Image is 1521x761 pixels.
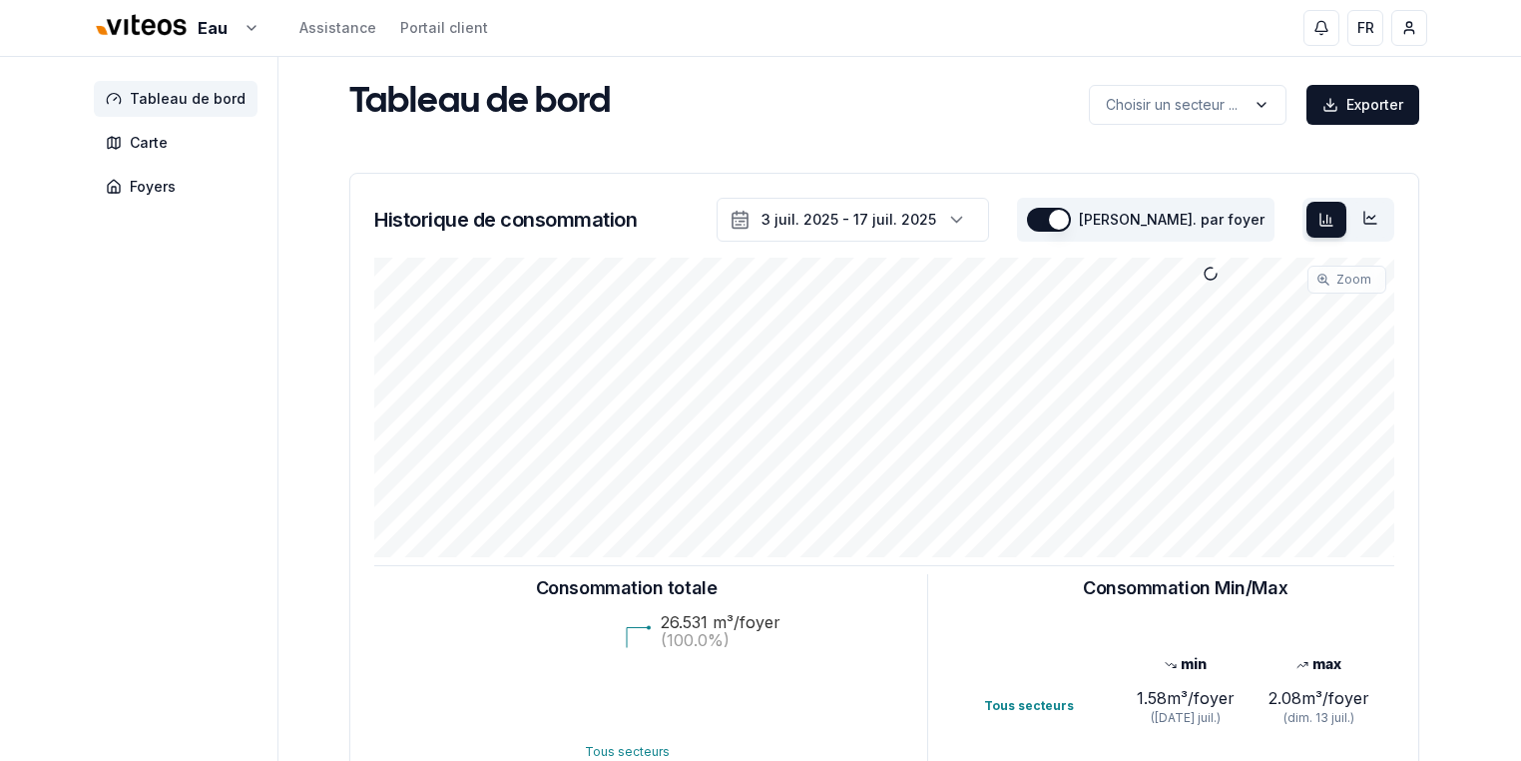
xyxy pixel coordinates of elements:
h3: Historique de consommation [374,206,637,234]
span: FR [1357,18,1374,38]
span: Tableau de bord [130,89,246,109]
a: Carte [94,125,265,161]
label: [PERSON_NAME]. par foyer [1079,213,1265,227]
a: Assistance [299,18,376,38]
a: Foyers [94,169,265,205]
button: label [1089,85,1286,125]
button: FR [1347,10,1383,46]
div: Tous secteurs [984,698,1118,714]
div: (dim. 13 juil.) [1253,710,1386,726]
h1: Tableau de bord [349,83,611,123]
span: Eau [198,16,228,40]
div: 1.58 m³/foyer [1118,686,1252,710]
span: Zoom [1336,272,1371,288]
text: (100.0%) [661,630,730,650]
div: 3 juil. 2025 - 17 juil. 2025 [761,210,936,230]
div: max [1253,654,1386,674]
span: Foyers [130,177,176,197]
button: 3 juil. 2025 - 17 juil. 2025 [717,198,989,242]
div: ([DATE] juil.) [1118,710,1252,726]
button: Eau [94,7,259,50]
a: Portail client [400,18,488,38]
text: Tous secteurs [584,744,669,759]
h3: Consommation totale [536,574,717,602]
div: min [1118,654,1252,674]
img: Viteos - Eau Logo [94,2,190,50]
text: 26.531 m³/foyer [661,612,780,632]
div: 2.08 m³/foyer [1253,686,1386,710]
a: Tableau de bord [94,81,265,117]
button: Exporter [1306,85,1419,125]
h3: Consommation Min/Max [1083,574,1287,602]
span: Carte [130,133,168,153]
p: Choisir un secteur ... [1106,95,1238,115]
